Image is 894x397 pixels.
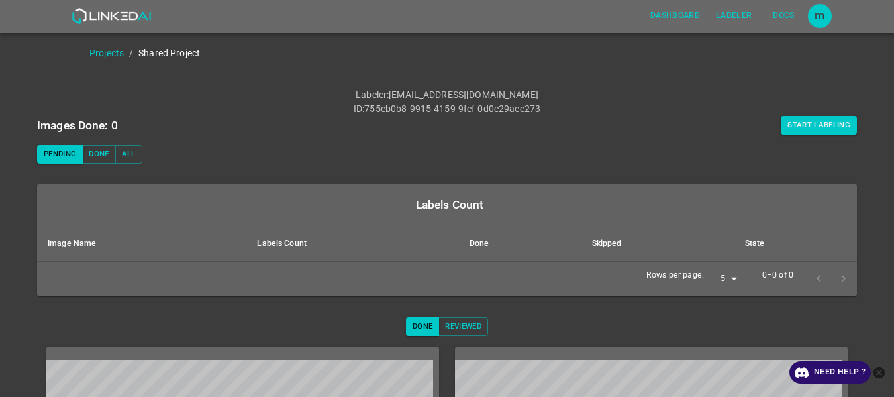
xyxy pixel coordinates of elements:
button: Pending [37,145,83,164]
a: Labeler [708,2,760,29]
h6: Images Done: 0 [37,116,118,135]
p: 0–0 of 0 [762,270,793,282]
button: Labeler [711,5,757,27]
button: close-help [871,361,887,384]
button: Dashboard [645,5,705,27]
th: Skipped [581,226,734,262]
img: LinkedAI [72,8,152,24]
button: Docs [763,5,805,27]
a: Docs [760,2,808,29]
th: State [734,226,857,262]
p: Shared Project [138,46,200,60]
p: Rows per page: [646,270,704,282]
th: Image Name [37,226,246,262]
button: Open settings [808,4,832,28]
p: [EMAIL_ADDRESS][DOMAIN_NAME] [389,88,538,102]
div: 5 [709,270,741,288]
a: Dashboard [642,2,708,29]
th: Done [459,226,581,262]
button: Done [406,317,439,336]
p: Labeler : [356,88,389,102]
p: 755cb0b8-9915-4159-9fef-0d0e29ace273 [364,102,540,116]
button: Done [82,145,115,164]
button: All [115,145,142,164]
p: ID : [354,102,364,116]
div: Labels Count [48,196,852,214]
nav: breadcrumb [89,46,894,60]
a: Need Help ? [789,361,871,384]
li: / [129,46,133,60]
button: Reviewed [438,317,488,336]
a: Projects [89,48,124,58]
button: Start Labeling [781,116,857,135]
th: Labels Count [246,226,458,262]
div: m [808,4,832,28]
